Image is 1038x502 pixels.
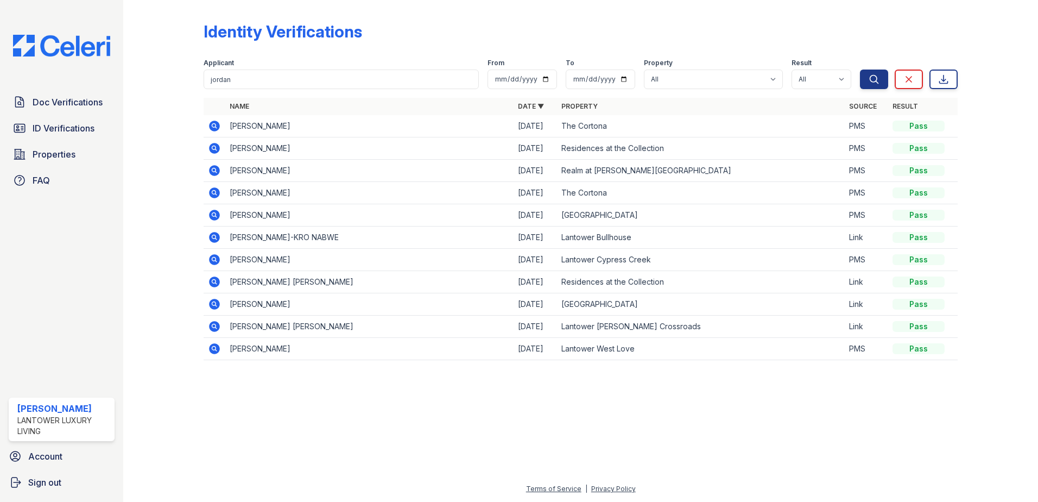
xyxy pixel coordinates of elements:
a: Privacy Policy [591,485,636,493]
td: [DATE] [514,316,557,338]
div: Pass [893,321,945,332]
td: The Cortona [557,182,845,204]
div: [PERSON_NAME] [17,402,110,415]
td: Link [845,316,888,338]
td: [DATE] [514,115,557,137]
label: From [488,59,504,67]
a: FAQ [9,170,115,191]
td: Lantower Cypress Creek [557,249,845,271]
a: Date ▼ [518,102,544,110]
td: PMS [845,115,888,137]
div: Pass [893,254,945,265]
a: Properties [9,143,115,165]
div: Pass [893,143,945,154]
td: [DATE] [514,137,557,160]
div: Pass [893,210,945,221]
div: | [585,485,587,493]
td: Lantower [PERSON_NAME] Crossroads [557,316,845,338]
td: Link [845,293,888,316]
td: [DATE] [514,293,557,316]
div: Pass [893,187,945,198]
td: [DATE] [514,204,557,227]
td: [DATE] [514,160,557,182]
div: Pass [893,277,945,287]
td: [PERSON_NAME] [PERSON_NAME] [225,316,514,338]
div: Lantower Luxury Living [17,415,110,437]
td: Residences at the Collection [557,271,845,293]
td: [DATE] [514,249,557,271]
span: Properties [33,148,75,161]
td: [PERSON_NAME] [225,182,514,204]
td: [PERSON_NAME]-KRO NABWE [225,227,514,249]
td: PMS [845,204,888,227]
span: Sign out [28,476,61,489]
td: PMS [845,338,888,360]
a: Doc Verifications [9,91,115,113]
td: [PERSON_NAME] [225,338,514,360]
a: Sign out [4,472,119,493]
td: [DATE] [514,182,557,204]
a: Property [561,102,598,110]
td: [PERSON_NAME] [225,115,514,137]
a: Result [893,102,918,110]
span: ID Verifications [33,122,94,135]
input: Search by name or phone number [204,70,479,89]
td: Lantower West Love [557,338,845,360]
td: [PERSON_NAME] [225,160,514,182]
td: PMS [845,182,888,204]
td: PMS [845,160,888,182]
label: Property [644,59,673,67]
div: Pass [893,165,945,176]
td: [DATE] [514,271,557,293]
label: To [566,59,574,67]
a: Account [4,445,119,467]
td: Lantower Bullhouse [557,227,845,249]
td: The Cortona [557,115,845,137]
a: Name [230,102,249,110]
label: Applicant [204,59,234,67]
span: Doc Verifications [33,96,103,109]
span: Account [28,450,62,463]
td: Realm at [PERSON_NAME][GEOGRAPHIC_DATA] [557,160,845,182]
div: Pass [893,232,945,243]
td: [PERSON_NAME] [225,137,514,160]
div: Pass [893,343,945,354]
td: [PERSON_NAME] [225,293,514,316]
a: Source [849,102,877,110]
div: Pass [893,299,945,310]
div: Pass [893,121,945,131]
div: Identity Verifications [204,22,362,41]
img: CE_Logo_Blue-a8612792a0a2168367f1c8372b55b34899dd931a85d93a1a3d3e32e68fde9ad4.png [4,35,119,57]
span: FAQ [33,174,50,187]
td: PMS [845,137,888,160]
td: [PERSON_NAME] [PERSON_NAME] [225,271,514,293]
td: Link [845,227,888,249]
td: [GEOGRAPHIC_DATA] [557,204,845,227]
label: Result [792,59,812,67]
td: [PERSON_NAME] [225,204,514,227]
td: PMS [845,249,888,271]
td: Link [845,271,888,293]
td: Residences at the Collection [557,137,845,160]
td: [GEOGRAPHIC_DATA] [557,293,845,316]
td: [PERSON_NAME] [225,249,514,271]
td: [DATE] [514,338,557,360]
a: Terms of Service [526,485,581,493]
td: [DATE] [514,227,557,249]
a: ID Verifications [9,117,115,139]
